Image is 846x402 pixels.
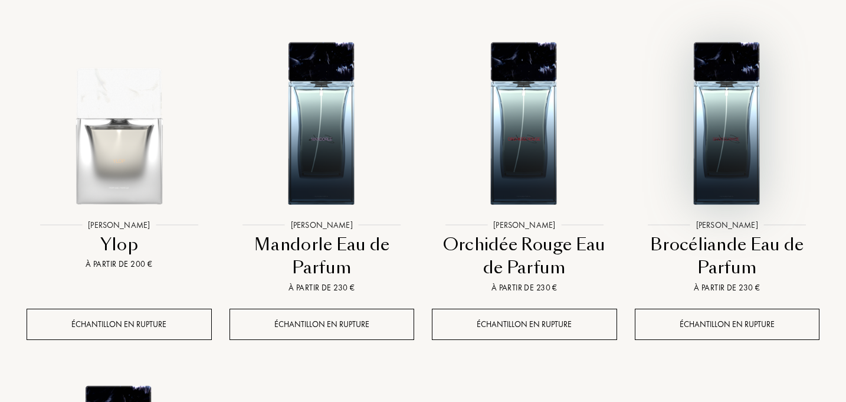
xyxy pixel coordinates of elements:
[432,309,617,340] div: Échantillon en rupture
[636,30,818,213] img: Brocéliande Eau de Parfum Sora Dora
[234,233,410,280] div: Mandorle Eau de Parfum
[433,30,615,213] img: Orchidée Rouge Eau de Parfum Sora Dora
[640,282,815,294] div: À partir de 230 €
[27,309,212,340] div: Échantillon en rupture
[640,233,815,280] div: Brocéliande Eau de Parfum
[229,309,415,340] div: Échantillon en rupture
[28,30,210,213] img: Ylop Sora Dora
[432,17,617,309] a: Orchidée Rouge Eau de Parfum Sora Dora[PERSON_NAME]Orchidée Rouge Eau de ParfumÀ partir de 230 €
[231,30,413,213] img: Mandorle Eau de Parfum Sora Dora
[234,282,410,294] div: À partir de 230 €
[635,17,820,309] a: Brocéliande Eau de Parfum Sora Dora[PERSON_NAME]Brocéliande Eau de ParfumÀ partir de 230 €
[31,258,207,270] div: À partir de 200 €
[229,17,415,309] a: Mandorle Eau de Parfum Sora Dora[PERSON_NAME]Mandorle Eau de ParfumÀ partir de 230 €
[437,282,612,294] div: À partir de 230 €
[437,233,612,280] div: Orchidée Rouge Eau de Parfum
[635,309,820,340] div: Échantillon en rupture
[27,17,212,285] a: Ylop Sora Dora[PERSON_NAME]YlopÀ partir de 200 €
